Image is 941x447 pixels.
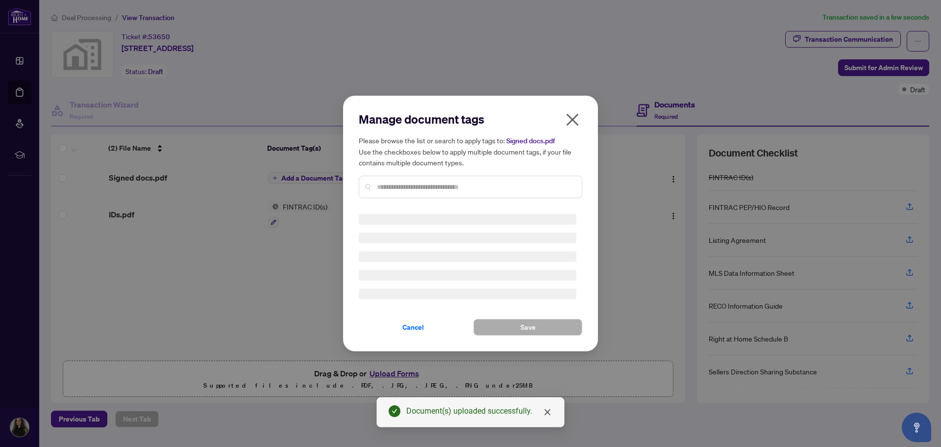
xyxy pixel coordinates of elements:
[902,413,931,442] button: Open asap
[402,319,424,335] span: Cancel
[544,408,551,416] span: close
[359,319,468,336] button: Cancel
[565,112,580,128] span: close
[389,405,400,417] span: check-circle
[542,407,553,418] a: Close
[359,111,582,127] h2: Manage document tags
[359,135,582,168] h5: Please browse the list or search to apply tags to: Use the checkboxes below to apply multiple doc...
[506,136,555,145] span: Signed docs.pdf
[406,405,552,417] div: Document(s) uploaded successfully.
[473,319,582,336] button: Save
